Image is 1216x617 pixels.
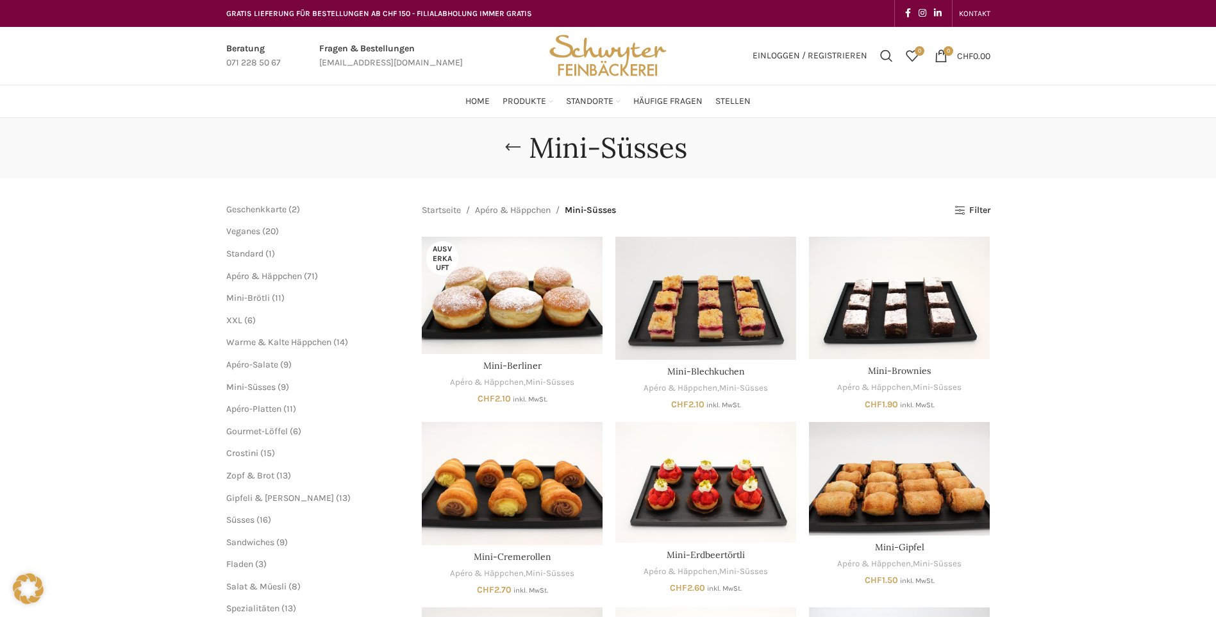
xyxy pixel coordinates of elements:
a: Mini-Cremerollen [474,551,551,562]
span: CHF [477,584,494,595]
a: Mini-Gipfel [809,422,990,536]
a: Filter [954,205,990,216]
a: Mini-Süsses [719,382,768,394]
a: Mini-Süsses [526,568,574,580]
span: 9 [281,382,286,393]
span: 1 [269,248,272,259]
a: XXL [226,315,242,326]
bdi: 1.90 [865,399,898,410]
bdi: 2.10 [671,399,704,410]
span: Spezialitäten [226,603,279,614]
a: Gipfeli & [PERSON_NAME] [226,493,334,503]
span: 9 [279,537,285,548]
span: GRATIS LIEFERUNG FÜR BESTELLUNGEN AB CHF 150 - FILIALABHOLUNG IMMER GRATIS [226,9,532,18]
a: Mini-Brownies [809,237,990,359]
span: 6 [293,426,298,437]
a: Veganes [226,226,260,237]
span: 16 [260,514,268,525]
a: Crostini [226,448,258,459]
bdi: 2.60 [670,582,705,593]
span: 71 [307,271,315,282]
a: Home [465,89,490,114]
a: Suchen [874,43,899,69]
span: CHF [865,399,882,410]
img: Bäckerei Schwyter [545,27,670,85]
div: Main navigation [220,89,997,114]
span: CHF [478,393,495,404]
a: 0 CHF0.00 [928,43,997,69]
a: Fladen [226,559,253,570]
a: Häufige Fragen [633,89,703,114]
a: Sandwiches [226,537,274,548]
a: Mini-Cremerollen [422,422,603,545]
span: Mini-Süsses [565,203,616,217]
a: Mini-Blechkuchen [615,237,796,360]
span: 6 [247,315,253,326]
a: Apéro & Häppchen [475,203,551,217]
span: CHF [865,575,882,586]
a: Mini-Süsses [913,558,962,570]
bdi: 2.10 [478,393,511,404]
a: Linkedin social link [930,4,945,22]
a: Einloggen / Registrieren [746,43,874,69]
a: Mini-Berliner [422,237,603,353]
a: Apéro & Häppchen [450,568,524,580]
span: 13 [279,470,288,481]
a: Apéro & Häppchen [837,382,911,394]
span: 11 [275,292,281,303]
a: Mini-Süsses [913,382,962,394]
a: Süsses [226,514,254,525]
span: 8 [292,581,297,592]
small: inkl. MwSt. [707,584,742,593]
a: Standorte [566,89,620,114]
div: , [615,382,796,394]
a: Mini-Süsses [719,566,768,578]
div: , [809,558,990,570]
span: 9 [283,359,288,370]
span: Stellen [715,96,751,108]
a: Apéro-Salate [226,359,278,370]
a: Mini-Gipfel [875,541,924,553]
h1: Mini-Süsses [529,131,687,165]
a: Infobox link [319,42,463,71]
span: 15 [263,448,272,459]
div: , [809,382,990,394]
a: Apéro-Platten [226,403,281,414]
span: 13 [285,603,293,614]
small: inkl. MwSt. [513,395,547,403]
span: Home [465,96,490,108]
span: Warme & Kalte Häppchen [226,337,331,348]
a: Apéro & Häppchen [644,566,717,578]
a: Apéro & Häppchen [837,558,911,570]
small: inkl. MwSt. [900,401,935,409]
a: Mini-Süsses [226,382,276,393]
span: Häufige Fragen [633,96,703,108]
a: Go back [497,135,529,160]
a: Geschenkkarte [226,204,287,215]
span: 0 [915,46,924,56]
a: 0 [899,43,925,69]
span: Produkte [503,96,546,108]
a: Mini-Brownies [868,365,931,376]
a: Apéro & Häppchen [226,271,302,282]
a: Zopf & Brot [226,470,274,481]
a: Gourmet-Löffel [226,426,288,437]
a: Site logo [545,49,670,60]
span: Standard [226,248,263,259]
a: Salat & Müesli [226,581,287,592]
a: Mini-Blechkuchen [667,366,745,377]
a: Infobox link [226,42,281,71]
span: CHF [670,582,687,593]
span: Ausverkauft [426,241,458,275]
a: KONTAKT [959,1,990,26]
span: 2 [292,204,297,215]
